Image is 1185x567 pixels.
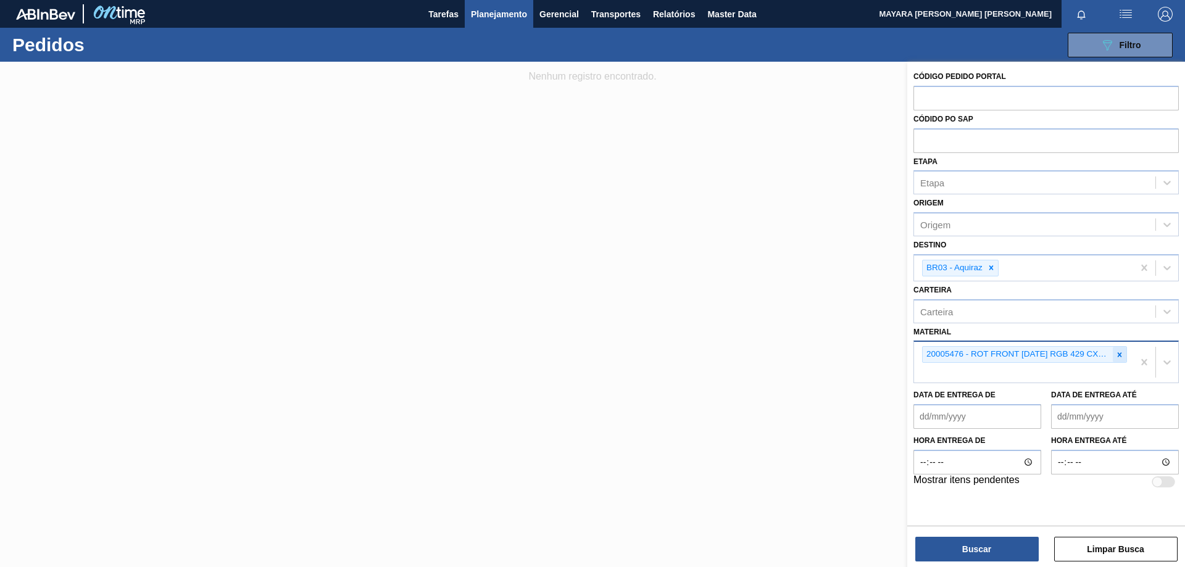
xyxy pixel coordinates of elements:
[913,72,1006,81] label: Código Pedido Portal
[428,7,459,22] span: Tarefas
[471,7,527,22] span: Planejamento
[913,241,946,249] label: Destino
[913,199,944,207] label: Origem
[653,7,695,22] span: Relatórios
[913,115,973,123] label: Códido PO SAP
[923,347,1113,362] div: 20005476 - ROT FRONT [DATE] RGB 429 CX60MIL
[913,432,1041,450] label: Hora entrega de
[1068,33,1173,57] button: Filtro
[913,328,951,336] label: Material
[913,157,938,166] label: Etapa
[923,260,984,276] div: BR03 - Aquiraz
[1120,40,1141,50] span: Filtro
[12,38,197,52] h1: Pedidos
[1051,432,1179,450] label: Hora entrega até
[1051,404,1179,429] input: dd/mm/yyyy
[1062,6,1101,23] button: Notificações
[913,404,1041,429] input: dd/mm/yyyy
[707,7,756,22] span: Master Data
[1118,7,1133,22] img: userActions
[16,9,75,20] img: TNhmsLtSVTkK8tSr43FrP2fwEKptu5GPRR3wAAAABJRU5ErkJggg==
[920,178,944,188] div: Etapa
[913,391,996,399] label: Data de Entrega de
[539,7,579,22] span: Gerencial
[591,7,641,22] span: Transportes
[1158,7,1173,22] img: Logout
[920,306,953,317] div: Carteira
[913,474,1020,489] label: Mostrar itens pendentes
[1051,391,1137,399] label: Data de Entrega até
[920,220,950,230] div: Origem
[913,286,952,294] label: Carteira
